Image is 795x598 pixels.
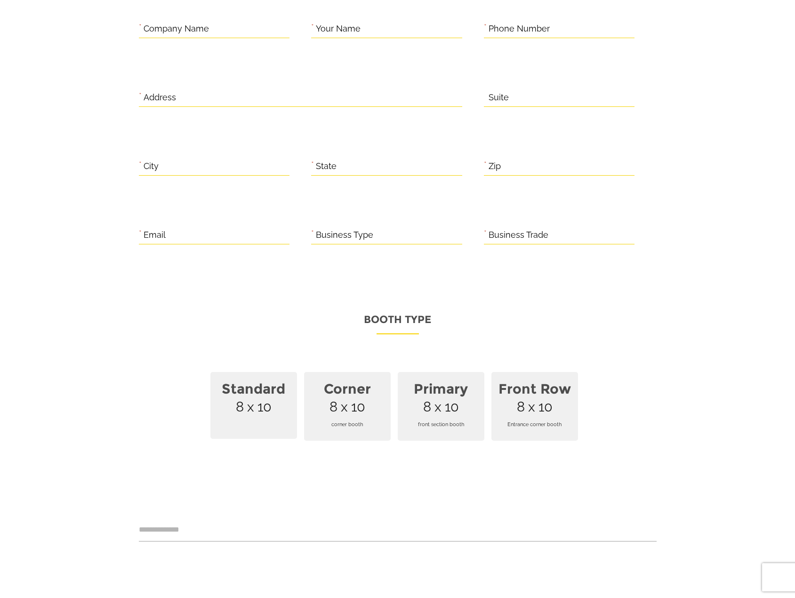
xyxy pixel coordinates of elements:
strong: Corner [310,375,385,403]
label: Zip [489,159,501,174]
span: Entrance corner booth [497,412,572,437]
span: 8 x 10 [491,372,578,441]
label: Email [144,228,166,242]
strong: Front Row [497,375,572,403]
label: City [144,159,159,174]
label: State [316,159,337,174]
span: 8 x 10 [210,372,297,439]
label: Business Trade [489,228,548,242]
label: Company Name [144,22,209,36]
label: Suite [489,90,509,105]
p: Booth Type [139,310,657,334]
label: Business Type [316,228,373,242]
label: Phone Number [489,22,550,36]
span: 8 x 10 [398,372,484,441]
strong: Primary [403,375,479,403]
span: corner booth [310,412,385,437]
span: front section booth [403,412,479,437]
strong: Standard [216,375,291,403]
span: 8 x 10 [304,372,391,441]
label: Your Name [316,22,361,36]
label: Address [144,90,176,105]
